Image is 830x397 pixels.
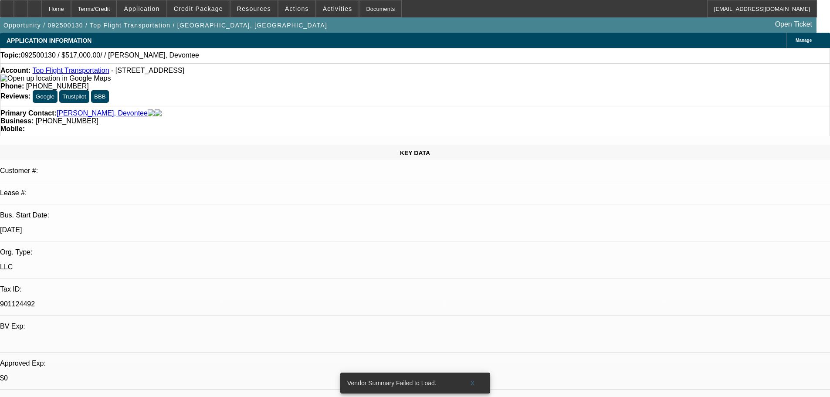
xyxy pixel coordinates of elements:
span: 092500130 / $517,000.00/ / [PERSON_NAME], Devontee [21,51,199,59]
span: Opportunity / 092500130 / Top Flight Transportation / [GEOGRAPHIC_DATA], [GEOGRAPHIC_DATA] [3,22,327,29]
a: Open Ticket [772,17,816,32]
span: - [STREET_ADDRESS] [111,67,184,74]
a: [PERSON_NAME], Devontee [57,109,148,117]
span: Resources [237,5,271,12]
button: Credit Package [167,0,230,17]
span: Actions [285,5,309,12]
a: View Google Maps [0,75,111,82]
img: Open up location in Google Maps [0,75,111,82]
span: APPLICATION INFORMATION [7,37,91,44]
span: Manage [796,38,812,43]
strong: Reviews: [0,92,30,100]
span: Application [124,5,159,12]
strong: Phone: [0,82,24,90]
button: Trustpilot [59,90,89,103]
span: Credit Package [174,5,223,12]
strong: Topic: [0,51,21,59]
button: BBB [91,90,109,103]
span: Activities [323,5,352,12]
button: Actions [278,0,315,17]
strong: Account: [0,67,30,74]
span: [PHONE_NUMBER] [36,117,98,125]
button: Google [33,90,58,103]
span: [PHONE_NUMBER] [26,82,89,90]
button: Resources [230,0,278,17]
a: Top Flight Transportation [32,67,109,74]
div: Vendor Summary Failed to Load. [340,373,459,394]
span: KEY DATA [400,149,430,156]
strong: Primary Contact: [0,109,57,117]
button: Application [117,0,166,17]
img: linkedin-icon.png [155,109,162,117]
strong: Business: [0,117,34,125]
span: X [470,380,475,387]
img: facebook-icon.png [148,109,155,117]
button: X [459,375,487,391]
strong: Mobile: [0,125,25,132]
button: Activities [316,0,359,17]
